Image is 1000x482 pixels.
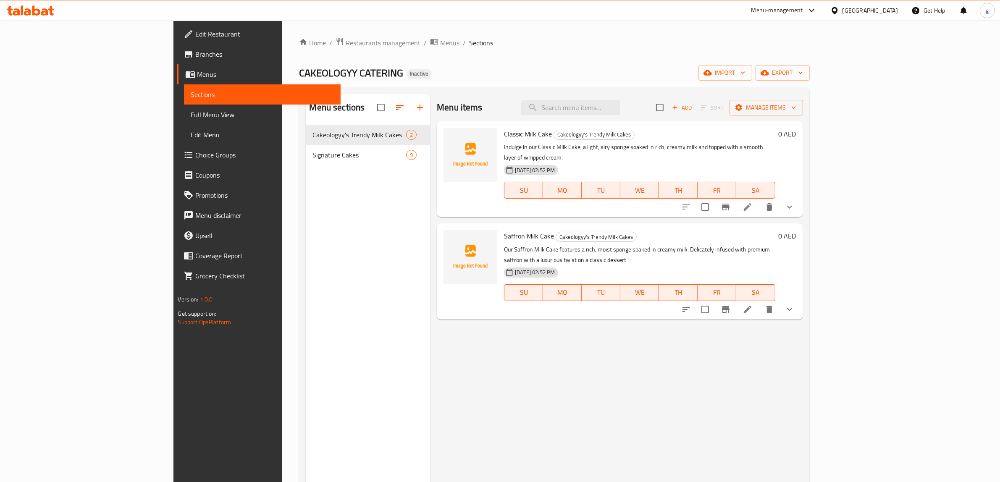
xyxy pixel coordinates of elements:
span: Menu disclaimer [195,210,334,220]
span: Version: [178,294,198,305]
span: Menus [440,38,459,48]
a: Edit Restaurant [177,24,341,44]
a: Full Menu View [184,105,341,125]
span: MO [546,184,578,196]
div: Cakeologyy's Trendy Milk Cakes [556,232,637,242]
span: WE [624,286,656,299]
span: Coverage Report [195,251,334,261]
a: Coverage Report [177,246,341,266]
span: Coupons [195,170,334,180]
span: Menus [197,69,334,79]
div: Cakeologyy's Trendy Milk Cakes2 [306,125,430,145]
span: [DATE] 02:52 PM [512,166,558,174]
p: Indulge in our Classic Milk Cake, a light, airy sponge soaked in rich, creamy milk and topped wit... [504,142,775,163]
span: SA [740,286,772,299]
button: TH [659,182,698,199]
span: Sort sections [390,97,410,118]
button: delete [759,299,780,320]
a: Menus [177,64,341,84]
span: MO [546,286,578,299]
span: [DATE] 02:52 PM [512,268,558,276]
div: items [406,130,417,140]
h6: 0 AED [779,128,796,140]
span: Select to update [696,301,714,318]
a: Branches [177,44,341,64]
nav: Menu sections [306,121,430,168]
span: Promotions [195,190,334,200]
span: Edit Restaurant [195,29,334,39]
button: MO [543,284,582,301]
a: Edit Menu [184,125,341,145]
span: 2 [407,131,416,139]
button: Branch-specific-item [716,197,736,217]
h6: 0 AED [779,230,796,242]
span: Sections [191,89,334,100]
span: Signature Cakes [312,150,406,160]
button: SU [504,284,543,301]
span: TU [585,286,617,299]
span: g [986,6,989,15]
li: / [463,38,466,48]
img: Classic Milk Cake [444,128,497,182]
span: Branches [195,49,334,59]
span: Sections [469,38,493,48]
span: WE [624,184,656,196]
button: Add [669,101,696,114]
button: sort-choices [676,299,696,320]
a: Promotions [177,185,341,205]
button: SU [504,182,543,199]
button: FR [698,284,736,301]
span: FR [701,184,733,196]
a: Support.OpsPlatform [178,317,231,327]
svg: Show Choices [785,202,795,212]
span: Inactive [407,70,432,77]
span: Full Menu View [191,110,334,120]
a: Menus [430,37,459,48]
a: Upsell [177,225,341,246]
span: TH [662,286,694,299]
span: Saffron Milk Cake [504,230,554,242]
span: Cakeologyy's Trendy Milk Cakes [312,130,406,140]
div: Inactive [407,69,432,79]
span: Select section first [696,101,730,114]
div: Cakeologyy's Trendy Milk Cakes [554,130,635,140]
button: Manage items [730,100,803,115]
a: Grocery Checklist [177,266,341,286]
img: Saffron Milk Cake [444,230,497,284]
span: Edit Menu [191,130,334,140]
span: Cakeologyy's Trendy Milk Cakes [554,130,634,139]
span: Choice Groups [195,150,334,160]
button: delete [759,197,780,217]
span: Select section [651,99,669,116]
span: 1.0.0 [200,294,213,305]
span: TU [585,184,617,196]
a: Restaurants management [336,37,420,48]
span: FR [701,286,733,299]
p: Our Saffron Milk Cake features a rich, moist sponge soaked in creamy milk. Delicately infused wit... [504,244,775,265]
a: Coupons [177,165,341,185]
span: export [762,68,803,78]
button: SA [736,182,775,199]
span: SA [740,184,772,196]
button: Branch-specific-item [716,299,736,320]
span: Add [671,103,693,113]
button: SA [736,284,775,301]
span: CAKEOLOGYY CATERING [299,63,403,82]
span: Upsell [195,231,334,241]
button: show more [780,197,800,217]
svg: Show Choices [785,304,795,314]
li: / [424,38,427,48]
span: Select all sections [372,99,390,116]
a: Edit menu item [743,304,753,314]
input: search [521,100,620,115]
div: Menu-management [751,5,803,16]
button: import [698,65,752,81]
button: Add section [410,97,430,118]
button: sort-choices [676,197,696,217]
span: Select to update [696,198,714,216]
span: Get support on: [178,308,216,319]
span: Classic Milk Cake [504,128,552,140]
span: Restaurants management [346,38,420,48]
